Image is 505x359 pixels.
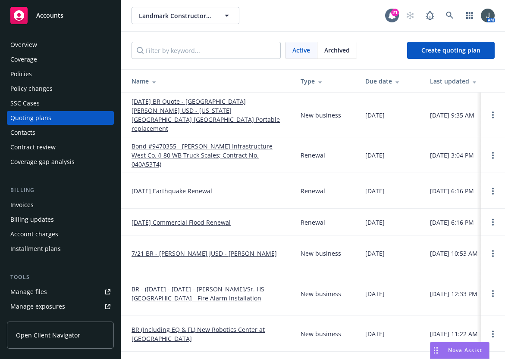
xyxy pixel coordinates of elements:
[301,329,341,338] div: New business
[132,249,277,258] a: 7/21 BR - [PERSON_NAME] JUSD - [PERSON_NAME]
[461,7,478,24] a: Switch app
[421,7,439,24] a: Report a Bug
[10,285,47,299] div: Manage files
[7,111,114,125] a: Quoting plans
[7,38,114,52] a: Overview
[301,249,341,258] div: New business
[7,126,114,139] a: Contacts
[481,9,495,22] img: photo
[430,342,441,359] div: Drag to move
[132,186,212,195] a: [DATE] Earthquake Renewal
[7,242,114,256] a: Installment plans
[16,331,80,340] span: Open Client Navigator
[488,186,498,196] a: Open options
[7,300,114,313] a: Manage exposures
[7,82,114,96] a: Policy changes
[7,186,114,195] div: Billing
[10,314,67,328] div: Manage certificates
[407,42,495,59] a: Create quoting plan
[7,213,114,226] a: Billing updates
[139,11,213,20] span: Landmark Constructors, Inc.
[132,7,239,24] button: Landmark Constructors, Inc.
[301,151,325,160] div: Renewal
[10,126,35,139] div: Contacts
[365,289,385,298] div: [DATE]
[441,7,458,24] a: Search
[10,155,75,169] div: Coverage gap analysis
[7,67,114,81] a: Policies
[430,151,474,160] div: [DATE] 3:04 PM
[430,186,474,195] div: [DATE] 6:16 PM
[7,285,114,299] a: Manage files
[132,142,287,169] a: Bond #9470355 - [PERSON_NAME] Infrastructure West Co. (I 80 WB Truck Scales; Contract No. 040A53T4)
[488,248,498,259] a: Open options
[10,213,54,226] div: Billing updates
[292,46,310,55] span: Active
[10,140,56,154] div: Contract review
[7,314,114,328] a: Manage certificates
[301,111,341,120] div: New business
[430,77,481,86] div: Last updated
[488,288,498,299] a: Open options
[488,150,498,161] a: Open options
[10,227,58,241] div: Account charges
[391,9,399,16] div: 21
[132,325,287,343] a: BR (Including EQ & FL) New Robotics Center at [GEOGRAPHIC_DATA]
[7,273,114,282] div: Tools
[365,151,385,160] div: [DATE]
[430,342,489,359] button: Nova Assist
[7,155,114,169] a: Coverage gap analysis
[421,46,480,54] span: Create quoting plan
[301,289,341,298] div: New business
[365,77,416,86] div: Due date
[430,289,477,298] div: [DATE] 12:33 PM
[10,96,40,110] div: SSC Cases
[7,3,114,28] a: Accounts
[10,53,37,66] div: Coverage
[301,218,325,227] div: Renewal
[36,12,63,19] span: Accounts
[132,77,287,86] div: Name
[132,97,287,133] a: [DATE] BR Quote - [GEOGRAPHIC_DATA][PERSON_NAME] USD - [US_STATE][GEOGRAPHIC_DATA] [GEOGRAPHIC_DA...
[10,111,51,125] div: Quoting plans
[10,300,65,313] div: Manage exposures
[301,77,351,86] div: Type
[324,46,350,55] span: Archived
[365,218,385,227] div: [DATE]
[10,67,32,81] div: Policies
[488,110,498,120] a: Open options
[7,53,114,66] a: Coverage
[7,140,114,154] a: Contract review
[10,198,34,212] div: Invoices
[430,249,478,258] div: [DATE] 10:53 AM
[132,42,281,59] input: Filter by keyword...
[430,329,478,338] div: [DATE] 11:22 AM
[448,347,482,354] span: Nova Assist
[10,242,61,256] div: Installment plans
[365,111,385,120] div: [DATE]
[7,198,114,212] a: Invoices
[488,217,498,227] a: Open options
[132,218,231,227] a: [DATE] Commercial Flood Renewal
[401,7,419,24] a: Start snowing
[488,329,498,339] a: Open options
[365,186,385,195] div: [DATE]
[7,96,114,110] a: SSC Cases
[7,227,114,241] a: Account charges
[132,285,287,303] a: BR - ([DATE] - [DATE] - [PERSON_NAME]/Sr. HS [GEOGRAPHIC_DATA] - Fire Alarm Installation
[365,329,385,338] div: [DATE]
[430,111,474,120] div: [DATE] 9:35 AM
[430,218,474,227] div: [DATE] 6:16 PM
[301,186,325,195] div: Renewal
[365,249,385,258] div: [DATE]
[10,82,53,96] div: Policy changes
[10,38,37,52] div: Overview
